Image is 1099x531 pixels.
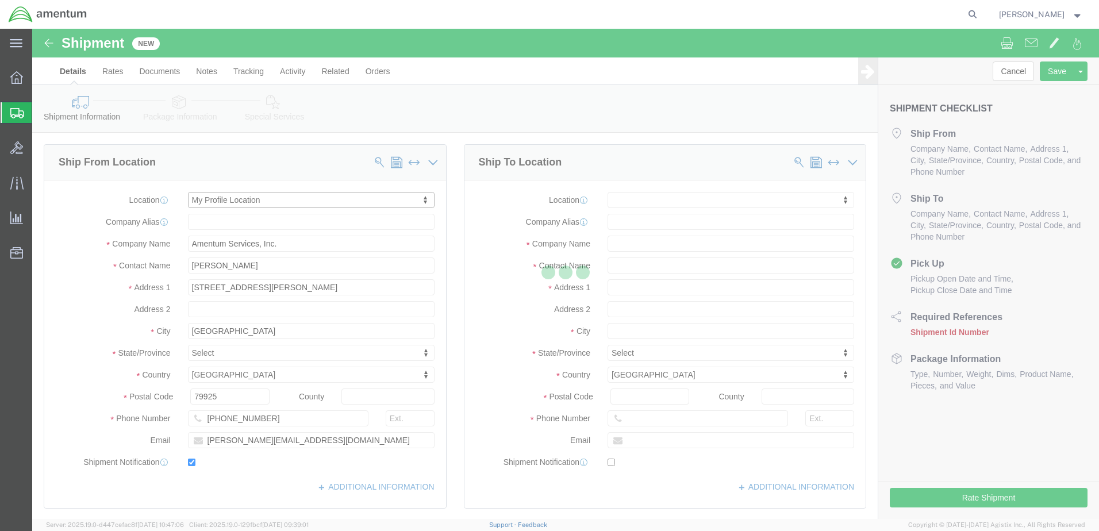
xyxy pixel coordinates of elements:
[262,521,309,528] span: [DATE] 09:39:01
[8,6,87,23] img: logo
[998,7,1083,21] button: [PERSON_NAME]
[908,520,1085,530] span: Copyright © [DATE]-[DATE] Agistix Inc., All Rights Reserved
[489,521,518,528] a: Support
[189,521,309,528] span: Client: 2025.19.0-129fbcf
[137,521,184,528] span: [DATE] 10:47:06
[999,8,1065,21] span: ADRIAN RODRIGUEZ, JR
[518,521,547,528] a: Feedback
[46,521,184,528] span: Server: 2025.19.0-d447cefac8f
